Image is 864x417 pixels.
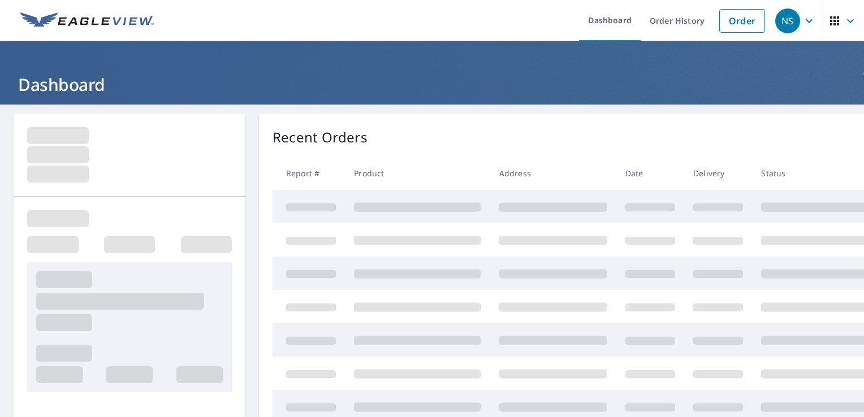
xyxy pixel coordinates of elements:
[490,157,616,190] th: Address
[273,157,345,190] th: Report #
[14,73,850,96] h1: Dashboard
[273,127,368,147] p: Recent Orders
[775,8,800,33] div: NS
[345,157,490,190] th: Product
[719,9,765,33] a: Order
[684,157,752,190] th: Delivery
[616,157,684,190] th: Date
[20,12,154,29] img: EV Logo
